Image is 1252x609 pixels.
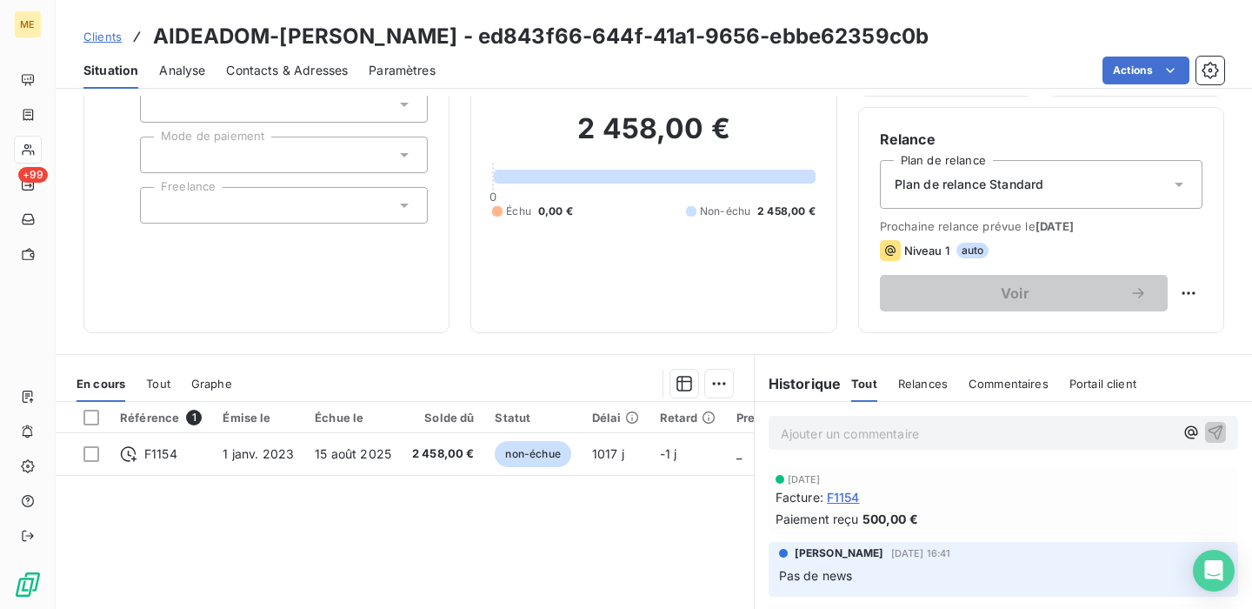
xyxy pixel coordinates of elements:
h6: Relance [880,129,1202,150]
input: Ajouter une valeur [155,147,169,163]
span: Échu [506,204,531,219]
span: 500,00 € [862,510,918,528]
img: Logo LeanPay [14,571,42,599]
span: [PERSON_NAME] [795,545,884,561]
span: Clients [83,30,122,43]
span: -1 j [660,446,677,461]
span: Tout [851,377,877,391]
span: [DATE] [788,474,821,485]
input: Ajouter une valeur [155,97,169,112]
div: Statut [495,411,570,425]
span: 0,00 € [538,204,573,219]
div: Émise le [223,411,294,425]
span: 2 458,00 € [757,204,816,219]
span: 1 janv. 2023 [223,446,294,461]
span: 1 [186,410,202,425]
span: non-échue [495,441,570,467]
span: F1154 [827,488,860,506]
div: Solde dû [412,411,475,425]
span: En cours [77,377,125,391]
span: Analyse [159,62,205,79]
div: Échue le [315,411,391,425]
span: Contacts & Adresses [226,62,348,79]
span: Paramètres [369,62,436,79]
span: _ [736,446,742,461]
span: Relances [898,377,948,391]
button: Voir [880,275,1168,311]
input: Ajouter une valeur [155,197,169,213]
div: Retard [660,411,716,425]
span: Commentaires [969,377,1049,391]
span: Tout [146,377,170,391]
span: [DATE] [1036,219,1075,233]
span: 2 458,00 € [412,445,475,463]
span: [DATE] 16:41 [891,548,951,559]
span: Facture : [776,488,823,506]
span: Situation [83,62,138,79]
span: 15 août 2025 [315,446,391,461]
div: Open Intercom Messenger [1193,550,1235,592]
h6: Historique [755,373,842,394]
div: Prestation [736,411,796,425]
span: Plan de relance Standard [895,176,1044,193]
span: +99 [18,167,48,183]
span: 1017 j [592,446,624,461]
div: Délai [592,411,639,425]
span: auto [956,243,989,258]
span: Voir [901,286,1129,300]
span: Non-échu [700,204,750,219]
button: Actions [1102,57,1189,84]
h3: AIDEADOM-[PERSON_NAME] - ed843f66-644f-41a1-9656-ebbe62359c0b [153,21,929,52]
span: Graphe [191,377,232,391]
div: Référence [120,410,202,425]
span: Portail client [1069,377,1136,391]
span: Pas de news [779,568,853,583]
span: F1154 [144,445,177,463]
span: 0 [489,190,496,204]
span: Niveau 1 [904,244,949,258]
span: Prochaine relance prévue le [880,219,1202,233]
div: ME [14,10,42,38]
h2: 2 458,00 € [492,111,815,164]
span: Paiement reçu [776,510,859,528]
a: Clients [83,28,122,45]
